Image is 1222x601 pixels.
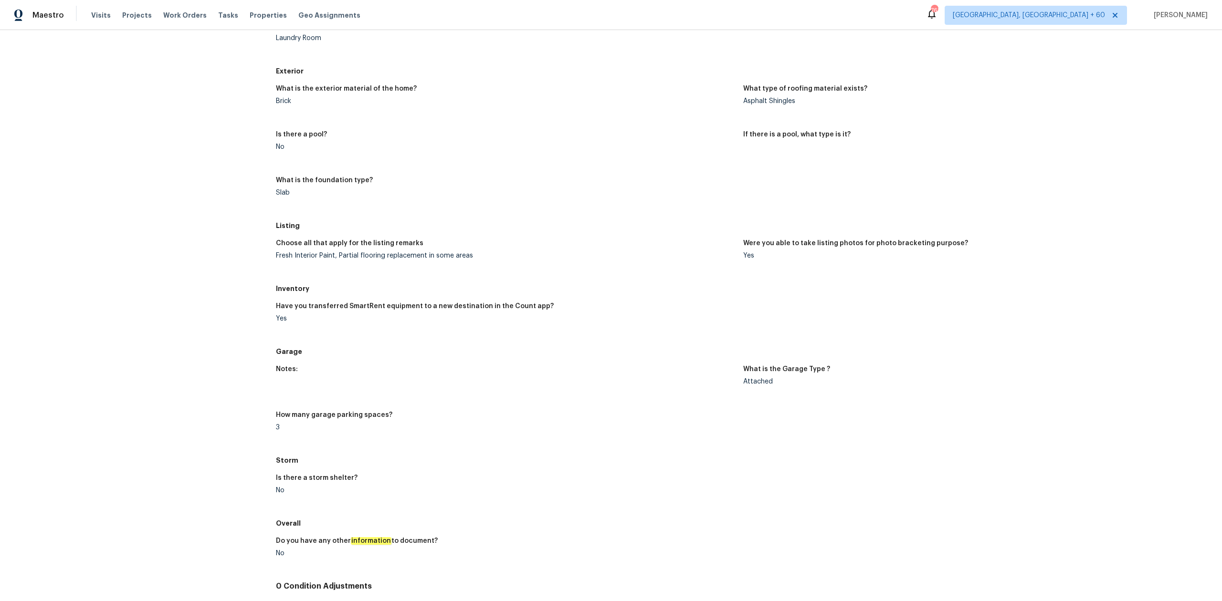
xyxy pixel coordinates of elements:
[931,6,938,15] div: 761
[276,456,1211,465] h5: Storm
[122,10,152,20] span: Projects
[276,487,736,494] div: No
[1150,10,1208,20] span: [PERSON_NAME]
[743,131,851,138] h5: If there is a pool, what type is it?
[218,12,238,19] span: Tasks
[743,366,830,373] h5: What is the Garage Type ?
[276,144,736,150] div: No
[743,98,1203,104] div: Asphalt Shingles
[276,475,358,481] h5: Is there a storm shelter?
[953,10,1105,20] span: [GEOGRAPHIC_DATA], [GEOGRAPHIC_DATA] + 60
[276,189,736,196] div: Slab
[276,177,373,184] h5: What is the foundation type?
[276,284,1211,293] h5: Inventory
[276,550,736,557] div: No
[276,518,1211,528] h5: Overall
[276,424,736,431] div: 3
[743,252,1203,259] div: Yes
[32,10,64,20] span: Maestro
[163,10,207,20] span: Work Orders
[276,35,736,41] div: Laundry Room
[298,10,360,20] span: Geo Assignments
[276,240,423,247] h5: Choose all that apply for the listing remarks
[276,98,736,104] div: Brick
[276,315,736,322] div: Yes
[91,10,111,20] span: Visits
[276,581,1211,591] h4: 0 Condition Adjustments
[743,85,867,92] h5: What type of roofing material exists?
[276,66,1211,76] h5: Exterior
[276,347,1211,356] h5: Garage
[743,378,1203,385] div: Attached
[276,538,438,544] h5: Do you have any other to document?
[351,537,391,545] em: information
[276,85,417,92] h5: What is the exterior material of the home?
[250,10,287,20] span: Properties
[276,303,554,310] h5: Have you transferred SmartRent equipment to a new destination in the Count app?
[276,221,1211,230] h5: Listing
[276,366,298,373] h5: Notes:
[276,131,327,138] h5: Is there a pool?
[276,412,392,418] h5: How many garage parking spaces?
[276,252,736,259] div: Fresh Interior Paint, Partial flooring replacement in some areas
[743,240,968,247] h5: Were you able to take listing photos for photo bracketing purpose?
